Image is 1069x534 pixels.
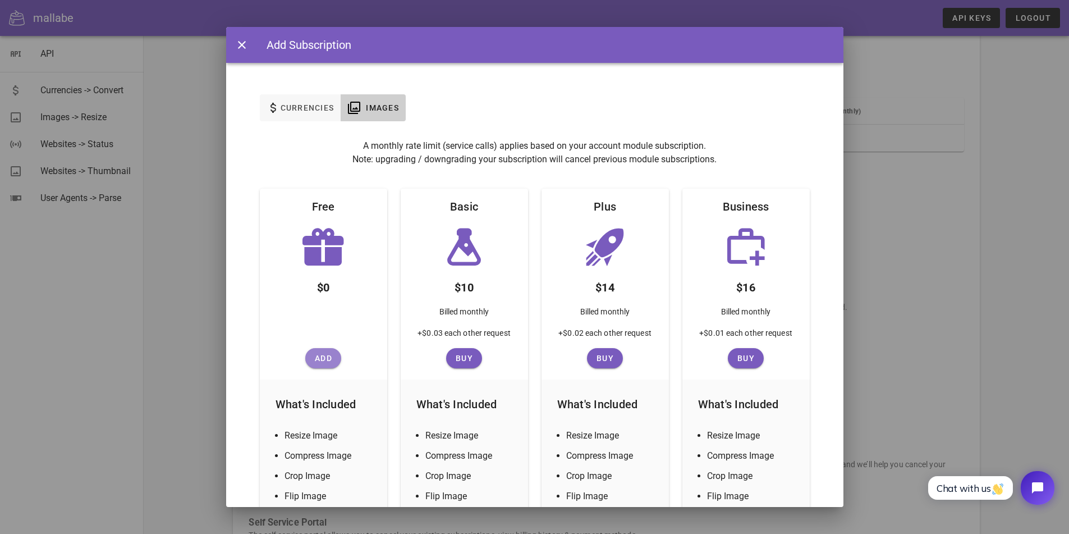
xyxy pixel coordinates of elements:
[916,462,1064,514] iframe: Tidio Chat
[732,354,759,363] span: Buy
[690,327,801,348] div: +$0.01 each other request
[586,270,623,301] div: $14
[549,327,660,348] div: +$0.02 each other request
[303,189,344,225] div: Free
[728,348,764,368] button: Buy
[308,270,339,301] div: $0
[425,490,517,503] li: Flip Image
[425,449,517,463] li: Compress Image
[255,36,351,53] div: Add Subscription
[285,469,376,483] li: Crop Image
[727,270,764,301] div: $16
[585,189,625,225] div: Plus
[451,354,478,363] span: Buy
[409,327,520,348] div: +$0.03 each other request
[707,469,799,483] li: Crop Image
[407,386,521,422] div: What's Included
[285,429,376,442] li: Resize Image
[707,490,799,503] li: Flip Image
[260,94,341,121] button: Currencies
[571,301,639,327] div: Billed monthly
[430,301,498,327] div: Billed monthly
[707,429,799,442] li: Resize Image
[267,386,380,422] div: What's Included
[587,348,623,368] button: Buy
[689,386,803,422] div: What's Included
[260,139,810,166] p: A monthly rate limit (service calls) applies based on your account module subscription. Note: upg...
[425,429,517,442] li: Resize Image
[446,270,483,301] div: $10
[341,94,406,121] button: Images
[365,103,399,112] span: Images
[285,490,376,503] li: Flip Image
[566,449,658,463] li: Compress Image
[714,189,778,225] div: Business
[566,490,658,503] li: Flip Image
[285,449,376,463] li: Compress Image
[425,469,517,483] li: Crop Image
[446,348,482,368] button: Buy
[566,469,658,483] li: Crop Image
[591,354,618,363] span: Buy
[310,354,337,363] span: Add
[441,189,487,225] div: Basic
[566,429,658,442] li: Resize Image
[707,449,799,463] li: Compress Image
[548,386,662,422] div: What's Included
[305,348,341,368] button: Add
[712,301,779,327] div: Billed monthly
[280,103,334,112] span: Currencies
